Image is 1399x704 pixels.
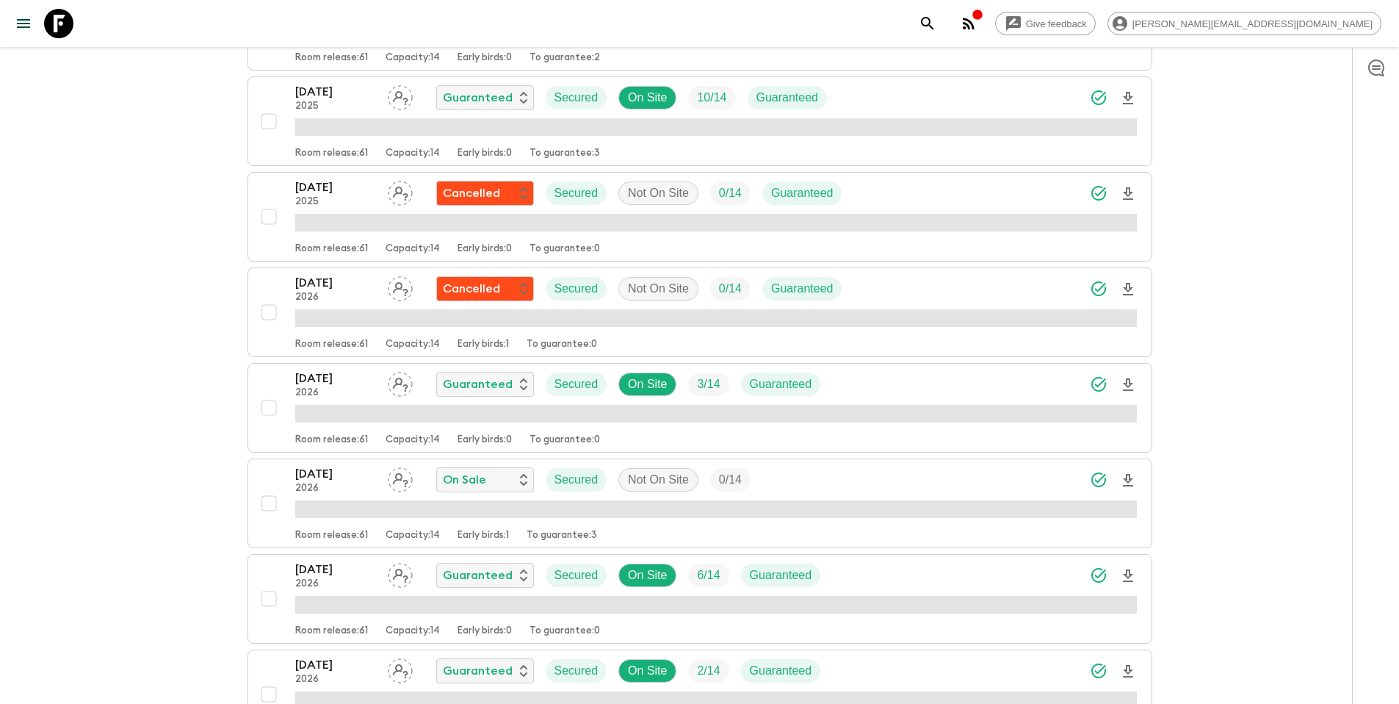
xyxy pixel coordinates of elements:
p: [DATE] [295,370,376,387]
p: To guarantee: 0 [527,339,597,351]
div: Trip Fill [688,373,729,396]
p: Room release: 61 [295,625,368,637]
div: Flash Pack cancellation [436,181,534,206]
svg: Download Onboarding [1119,472,1137,489]
div: Trip Fill [710,277,751,301]
p: To guarantee: 0 [529,434,600,446]
svg: Synced Successfully [1090,280,1107,298]
svg: Download Onboarding [1119,281,1137,298]
p: Capacity: 14 [386,243,440,255]
p: 2026 [295,292,376,303]
span: Assign pack leader [388,472,413,484]
p: On Site [628,662,667,680]
svg: Download Onboarding [1119,185,1137,203]
p: Guaranteed [771,280,834,298]
p: Secured [554,376,599,393]
p: Guaranteed [443,89,513,107]
svg: Download Onboarding [1119,663,1137,680]
p: 2 / 14 [697,662,720,680]
p: Room release: 61 [295,148,368,159]
p: [DATE] [295,179,376,196]
p: 10 / 14 [697,89,726,107]
svg: Download Onboarding [1119,376,1137,394]
p: Room release: 61 [295,530,368,542]
a: Give feedback [995,12,1096,35]
p: Capacity: 14 [386,339,440,351]
p: Secured [554,89,599,107]
p: Room release: 61 [295,243,368,255]
button: search adventures [913,9,942,38]
p: Secured [554,280,599,298]
div: Trip Fill [710,182,751,205]
p: Early birds: 1 [458,339,509,351]
p: Capacity: 14 [386,434,440,446]
p: Room release: 61 [295,339,368,351]
p: To guarantee: 3 [529,148,600,159]
p: 3 / 14 [697,376,720,393]
span: Assign pack leader [388,663,413,675]
p: To guarantee: 0 [529,625,600,637]
p: Not On Site [628,471,689,489]
p: On Sale [443,471,486,489]
p: Guaranteed [750,567,812,584]
p: 2026 [295,387,376,399]
p: Room release: 61 [295,52,368,64]
div: Trip Fill [688,86,735,109]
p: Guaranteed [750,376,812,393]
p: Cancelled [443,280,500,298]
p: [DATE] [295,656,376,674]
button: [DATE]2026Assign pack leaderOn SaleSecuredNot On SiteTrip FillRoom release:61Capacity:14Early bir... [247,459,1152,548]
div: On Site [618,86,676,109]
div: On Site [618,659,676,683]
div: Not On Site [618,468,698,492]
span: Assign pack leader [388,281,413,292]
p: Early birds: 0 [458,52,512,64]
p: Room release: 61 [295,434,368,446]
p: 2025 [295,101,376,112]
p: Secured [554,662,599,680]
div: Trip Fill [710,468,751,492]
p: To guarantee: 0 [529,243,600,255]
p: Early birds: 0 [458,243,512,255]
svg: Synced Successfully [1090,89,1107,107]
div: Secured [546,182,607,205]
button: menu [9,9,38,38]
p: Guaranteed [443,662,513,680]
p: 0 / 14 [719,280,742,298]
p: 2025 [295,196,376,208]
div: Secured [546,659,607,683]
p: Secured [554,184,599,202]
span: Assign pack leader [388,567,413,579]
div: Not On Site [618,277,698,301]
p: 2026 [295,578,376,590]
p: Capacity: 14 [386,625,440,637]
p: On Site [628,567,667,584]
p: To guarantee: 3 [527,530,597,542]
div: Secured [546,564,607,587]
div: Secured [546,468,607,492]
div: Trip Fill [688,564,729,587]
p: 2026 [295,483,376,495]
div: Flash Pack cancellation [436,276,534,301]
svg: Synced Successfully [1090,471,1107,489]
svg: Download Onboarding [1119,90,1137,107]
p: [DATE] [295,561,376,578]
p: Capacity: 14 [386,148,440,159]
button: [DATE]2026Assign pack leaderGuaranteedSecuredOn SiteTrip FillGuaranteedRoom release:61Capacity:14... [247,363,1152,453]
svg: Synced Successfully [1090,662,1107,680]
div: Trip Fill [688,659,729,683]
p: Cancelled [443,184,500,202]
p: Early birds: 0 [458,148,512,159]
p: [DATE] [295,465,376,483]
p: 0 / 14 [719,471,742,489]
svg: Synced Successfully [1090,184,1107,202]
p: Guaranteed [750,662,812,680]
p: Guaranteed [771,184,834,202]
p: 6 / 14 [697,567,720,584]
p: [DATE] [295,83,376,101]
button: [DATE]2025Assign pack leaderGuaranteedSecuredOn SiteTrip FillGuaranteedRoom release:61Capacity:14... [247,76,1152,166]
svg: Synced Successfully [1090,376,1107,393]
p: Secured [554,471,599,489]
p: Guaranteed [443,567,513,584]
p: Not On Site [628,280,689,298]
